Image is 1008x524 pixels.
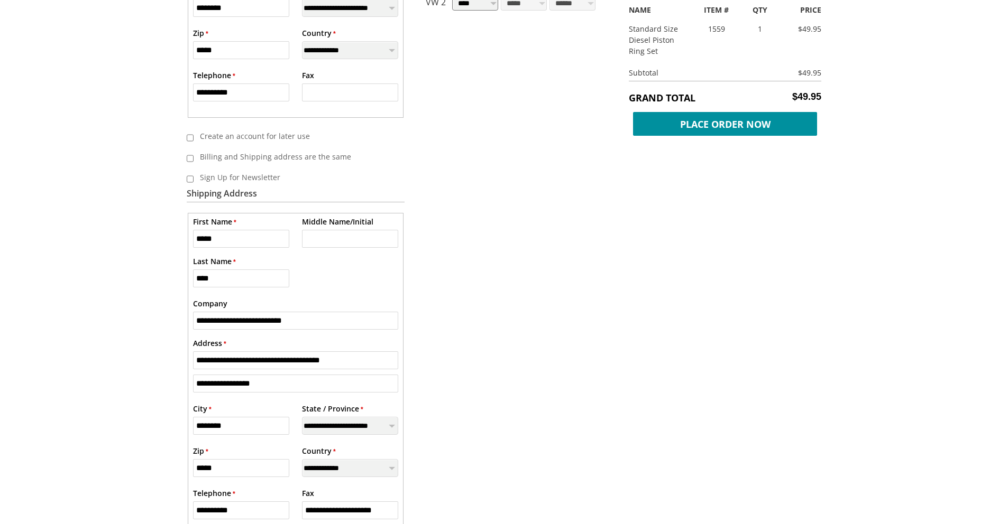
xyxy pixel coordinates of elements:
div: Standard Size Diesel Piston Ring Set [621,23,690,57]
div: Subtotal [621,67,788,78]
label: City [193,403,212,414]
label: Address [193,338,226,349]
div: 1559 [690,23,743,34]
label: Telephone [193,70,235,81]
label: Telephone [193,488,235,499]
span: Place Order Now [633,112,817,136]
label: Company [193,298,227,309]
div: PRICE [777,4,829,15]
label: First Name [193,216,236,227]
label: Fax [302,488,314,499]
label: Zip [193,445,208,456]
div: QTY [743,4,777,15]
label: Fax [302,70,314,81]
h5: Grand Total [629,91,821,104]
div: ITEM # [690,4,743,15]
div: 1 [743,23,777,34]
label: Create an account for later use [194,127,390,145]
label: Sign Up for Newsletter [194,169,390,186]
label: Last Name [193,256,236,267]
label: State / Province [302,403,363,414]
label: Country [302,27,336,39]
div: $49.95 [777,23,829,34]
button: Place Order Now [629,109,821,133]
span: $49.95 [792,91,821,102]
label: Middle Name/Initial [302,216,373,227]
label: Country [302,445,336,456]
label: Billing and Shipping address are the same [194,148,390,165]
div: $49.95 [788,67,821,78]
div: NAME [621,4,690,15]
label: Zip [193,27,208,39]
